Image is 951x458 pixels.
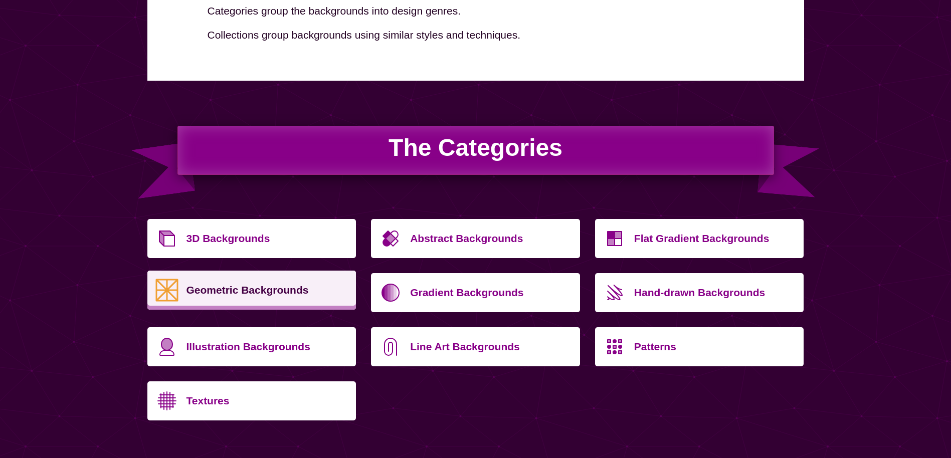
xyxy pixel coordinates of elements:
[186,335,349,359] p: Illustration Backgrounds
[371,219,580,258] a: Abstract Backgrounds
[147,327,356,366] a: Illustration Backgrounds
[410,281,573,305] p: Gradient Backgrounds
[186,389,349,413] p: Textures
[410,226,573,251] p: Abstract Backgrounds
[595,273,804,312] a: Hand-drawn Backgrounds
[634,281,797,305] p: Hand-drawn Backgrounds
[595,219,804,258] a: Flat Gradient Backgrounds
[634,335,797,359] p: Patterns
[186,226,349,251] p: 3D Backgrounds
[147,219,356,258] a: 3D Backgrounds
[147,381,356,420] a: Textures
[371,273,580,312] a: Gradient Backgrounds
[371,327,580,366] a: Line Art Backgrounds
[177,126,774,175] h2: The Categories
[186,278,349,302] p: Geometric Backgrounds
[595,327,804,366] a: Patterns
[410,335,573,359] p: Line Art Backgrounds
[208,3,744,19] p: Categories group the backgrounds into design genres.
[634,226,797,251] p: Flat Gradient Backgrounds
[147,271,356,310] a: Geometric Backgrounds
[208,27,744,43] p: Collections group backgrounds using similar styles and techniques.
